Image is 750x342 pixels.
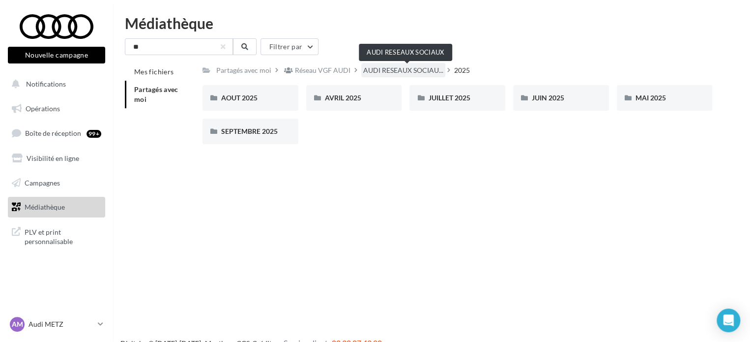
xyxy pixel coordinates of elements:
[260,38,318,55] button: Filtrer par
[25,129,81,137] span: Boîte de réception
[125,16,738,31] div: Médiathèque
[8,47,105,63] button: Nouvelle campagne
[6,123,107,144] a: Boîte de réception99+
[6,74,103,94] button: Notifications
[6,98,107,119] a: Opérations
[8,315,105,334] a: AM Audi METZ
[717,309,740,332] div: Open Intercom Messenger
[454,65,470,75] div: 2025
[428,93,470,102] span: JUILLET 2025
[6,148,107,169] a: Visibilité en ligne
[26,104,60,113] span: Opérations
[635,93,666,102] span: MAI 2025
[6,197,107,218] a: Médiathèque
[87,130,101,138] div: 99+
[359,44,452,61] div: AUDI RESEAUX SOCIAUX
[6,221,107,250] a: PLV et print personnalisable
[216,65,271,75] div: Partagés avec moi
[295,65,350,75] div: Réseau VGF AUDI
[221,93,258,102] span: AOUT 2025
[6,173,107,193] a: Campagnes
[25,225,101,247] span: PLV et print personnalisable
[29,319,94,329] p: Audi METZ
[221,127,278,135] span: SEPTEMBRE 2025
[25,178,60,187] span: Campagnes
[134,85,178,103] span: Partagés avec moi
[325,93,361,102] span: AVRIL 2025
[532,93,564,102] span: JUIN 2025
[27,154,79,162] span: Visibilité en ligne
[26,80,66,88] span: Notifications
[363,65,443,75] span: AUDI RESEAUX SOCIAU...
[134,67,173,76] span: Mes fichiers
[12,319,23,329] span: AM
[25,203,65,211] span: Médiathèque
